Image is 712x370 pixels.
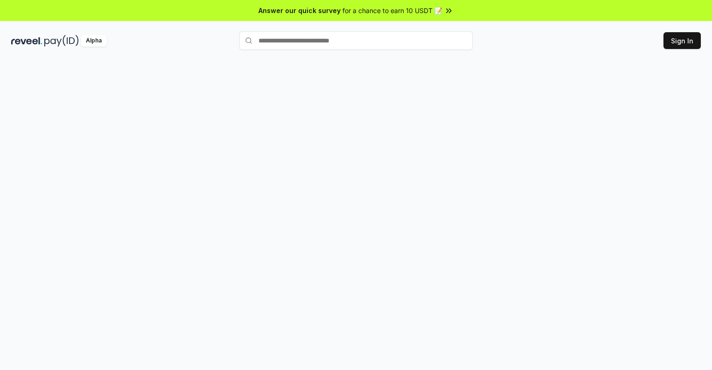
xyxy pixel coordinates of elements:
[81,35,107,47] div: Alpha
[11,35,42,47] img: reveel_dark
[663,32,701,49] button: Sign In
[342,6,442,15] span: for a chance to earn 10 USDT 📝
[258,6,341,15] span: Answer our quick survey
[44,35,79,47] img: pay_id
